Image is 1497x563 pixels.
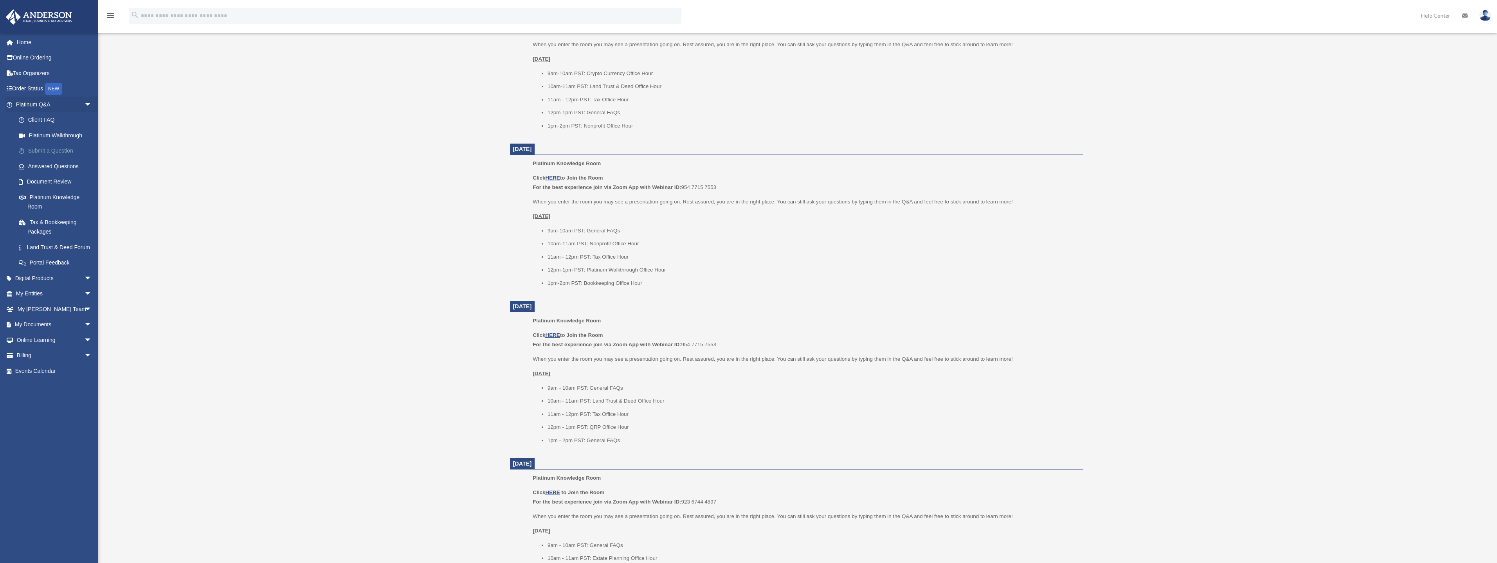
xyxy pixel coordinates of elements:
a: Document Review [11,174,104,190]
li: 9am-10am PST: Crypto Currency Office Hour [548,69,1078,78]
a: Billingarrow_drop_down [5,348,104,363]
a: Platinum Walkthrough [11,128,104,143]
a: My Documentsarrow_drop_down [5,317,104,333]
b: to Join the Room [562,489,605,495]
a: My [PERSON_NAME] Teamarrow_drop_down [5,301,104,317]
li: 11am - 12pm PST: Tax Office Hour [548,95,1078,104]
li: 9am - 10am PST: General FAQs [548,541,1078,550]
i: search [131,11,139,19]
span: [DATE] [513,303,532,309]
span: arrow_drop_down [84,97,100,113]
a: HERE [545,175,560,181]
b: Click to Join the Room [533,175,603,181]
a: menu [106,14,115,20]
a: Portal Feedback [11,255,104,271]
a: Events Calendar [5,363,104,379]
a: Answered Questions [11,158,104,174]
u: [DATE] [533,56,550,62]
span: arrow_drop_down [84,317,100,333]
li: 11am - 12pm PST: Tax Office Hour [548,410,1078,419]
i: menu [106,11,115,20]
li: 11am - 12pm PST: Tax Office Hour [548,252,1078,262]
a: HERE [545,332,560,338]
u: [DATE] [533,528,550,534]
li: 1pm - 2pm PST: General FAQs [548,436,1078,445]
b: For the best experience join via Zoom App with Webinar ID: [533,499,681,505]
a: Tax & Bookkeeping Packages [11,214,104,239]
img: User Pic [1479,10,1491,21]
a: Land Trust & Deed Forum [11,239,104,255]
p: 923 6744 4897 [533,488,1077,506]
b: Click to Join the Room [533,332,603,338]
a: Platinum Q&Aarrow_drop_down [5,97,104,112]
li: 12pm - 1pm PST: QRP Office Hour [548,423,1078,432]
a: Order StatusNEW [5,81,104,97]
p: When you enter the room you may see a presentation going on. Rest assured, you are in the right p... [533,354,1077,364]
span: Platinum Knowledge Room [533,160,601,166]
span: arrow_drop_down [84,332,100,348]
span: [DATE] [513,146,532,152]
p: 954 7715 7553 [533,173,1077,192]
li: 9am-10am PST: General FAQs [548,226,1078,236]
b: Click [533,489,561,495]
span: arrow_drop_down [84,301,100,317]
li: 1pm-2pm PST: Nonprofit Office Hour [548,121,1078,131]
li: 10am-11am PST: Nonprofit Office Hour [548,239,1078,248]
a: Home [5,34,104,50]
li: 12pm-1pm PST: Platinum Walkthrough Office Hour [548,265,1078,275]
a: Online Ordering [5,50,104,66]
img: Anderson Advisors Platinum Portal [4,9,74,25]
a: My Entitiesarrow_drop_down [5,286,104,302]
li: 9am - 10am PST: General FAQs [548,383,1078,393]
p: When you enter the room you may see a presentation going on. Rest assured, you are in the right p... [533,40,1077,49]
span: arrow_drop_down [84,348,100,364]
span: Platinum Knowledge Room [533,475,601,481]
a: Platinum Knowledge Room [11,189,100,214]
span: Platinum Knowledge Room [533,318,601,324]
a: Tax Organizers [5,65,104,81]
p: When you enter the room you may see a presentation going on. Rest assured, you are in the right p... [533,512,1077,521]
li: 10am - 11am PST: Estate Planning Office Hour [548,554,1078,563]
a: Digital Productsarrow_drop_down [5,270,104,286]
span: [DATE] [513,460,532,467]
li: 10am - 11am PST: Land Trust & Deed Office Hour [548,396,1078,406]
u: [DATE] [533,371,550,376]
u: [DATE] [533,213,550,219]
p: When you enter the room you may see a presentation going on. Rest assured, you are in the right p... [533,197,1077,207]
span: arrow_drop_down [84,286,100,302]
div: NEW [45,83,62,95]
a: HERE [545,489,560,495]
li: 1pm-2pm PST: Bookkeeping Office Hour [548,279,1078,288]
a: Submit a Question [11,143,104,159]
a: Online Learningarrow_drop_down [5,332,104,348]
p: 954 7715 7553 [533,331,1077,349]
li: 10am-11am PST: Land Trust & Deed Office Hour [548,82,1078,91]
li: 12pm-1pm PST: General FAQs [548,108,1078,117]
b: For the best experience join via Zoom App with Webinar ID: [533,342,681,347]
a: Client FAQ [11,112,104,128]
span: arrow_drop_down [84,270,100,286]
b: For the best experience join via Zoom App with Webinar ID: [533,184,681,190]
